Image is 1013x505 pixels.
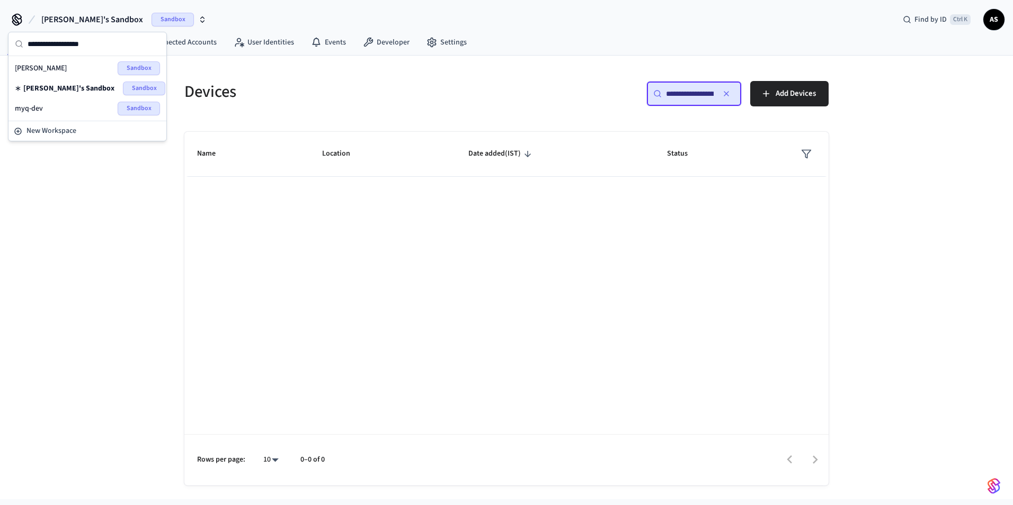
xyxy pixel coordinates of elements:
a: Events [303,33,354,52]
p: Rows per page: [197,454,245,465]
button: Add Devices [750,81,829,106]
span: AS [984,10,1003,29]
span: Sandbox [123,82,165,95]
div: 10 [258,452,283,467]
a: Settings [418,33,475,52]
span: Ctrl K [950,14,971,25]
span: Location [322,146,364,162]
a: Connected Accounts [129,33,225,52]
span: Sandbox [118,61,160,75]
span: Add Devices [776,87,816,101]
span: myq-dev [15,103,43,114]
span: [PERSON_NAME]'s Sandbox [23,83,114,94]
p: 0–0 of 0 [300,454,325,465]
span: Name [197,146,229,162]
span: Sandbox [152,13,194,26]
h5: Devices [184,81,500,103]
img: SeamLogoGradient.69752ec5.svg [988,477,1000,494]
a: Developer [354,33,418,52]
span: Find by ID [914,14,947,25]
button: New Workspace [10,122,165,140]
span: Sandbox [118,102,160,115]
span: [PERSON_NAME] [15,63,67,74]
button: AS [983,9,1005,30]
span: New Workspace [26,125,76,137]
div: Find by IDCtrl K [894,10,979,29]
span: Date added(IST) [468,146,535,162]
span: [PERSON_NAME]'s Sandbox [41,13,143,26]
span: Status [667,146,701,162]
div: Suggestions [8,56,166,121]
a: User Identities [225,33,303,52]
table: sticky table [184,132,829,177]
